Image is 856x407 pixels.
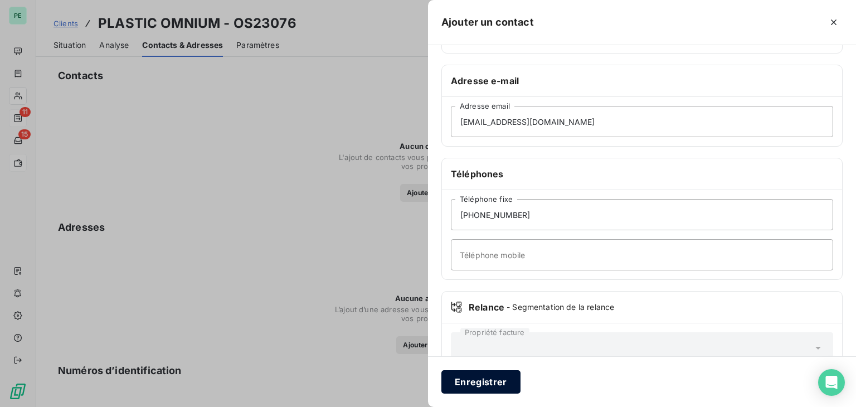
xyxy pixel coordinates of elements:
[451,167,833,181] h6: Téléphones
[441,370,521,394] button: Enregistrer
[451,239,833,270] input: placeholder
[507,302,614,313] span: - Segmentation de la relance
[451,199,833,230] input: placeholder
[818,369,845,396] div: Open Intercom Messenger
[451,74,833,88] h6: Adresse e-mail
[451,301,833,314] div: Relance
[451,106,833,137] input: placeholder
[441,14,534,30] h5: Ajouter un contact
